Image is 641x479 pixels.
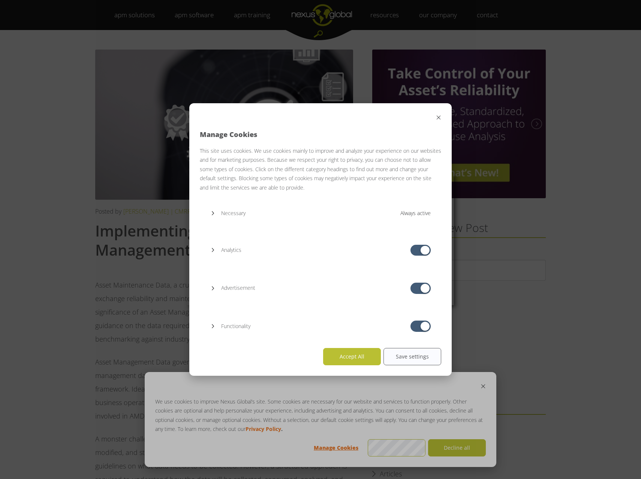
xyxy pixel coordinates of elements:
[210,246,410,255] button: Analytics
[436,114,441,123] button: Close modal
[221,322,250,331] span: Functionality
[210,209,400,218] button: Necessary
[323,348,381,365] button: Accept All
[200,146,441,193] p: This site uses cookies. We use cookies mainly to improve and analyze your experience on our websi...
[210,322,410,331] button: Functionality
[221,283,255,293] span: Advertisement
[221,209,246,218] span: Necessary
[210,283,410,293] button: Advertisement
[383,348,441,365] button: Save settings
[221,246,241,255] span: Analytics
[200,129,257,141] span: Manage Cookies
[400,209,431,218] span: Always active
